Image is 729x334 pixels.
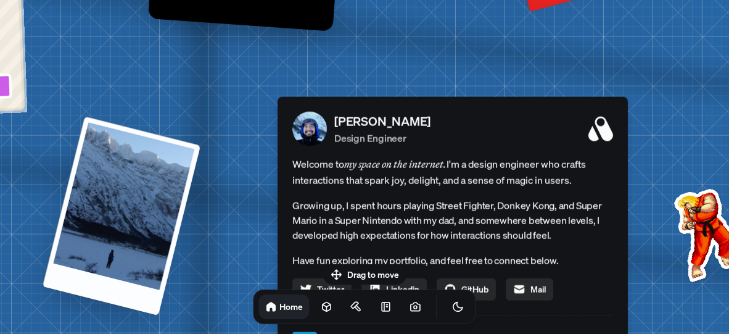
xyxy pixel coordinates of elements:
span: Welcome to I'm a design engineer who crafts interactions that spark joy, delight, and a sense of ... [292,156,613,188]
em: my space on the internet. [344,157,447,170]
p: Growing up, I spent hours playing Street Fighter, Donkey Kong, and Super Mario in a Super Nintend... [292,198,613,242]
button: Toggle Theme [446,294,471,319]
h1: Home [280,301,303,312]
p: [PERSON_NAME] [334,112,430,130]
span: Mail [530,283,546,296]
p: Design Engineer [334,130,430,145]
img: Profile Picture [292,111,327,146]
a: Home [259,294,310,319]
a: Mail [506,278,553,300]
a: GitHub [437,278,496,300]
span: GitHub [461,283,488,296]
p: Have fun exploring my portfolio, and feel free to connect below. [292,252,613,268]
